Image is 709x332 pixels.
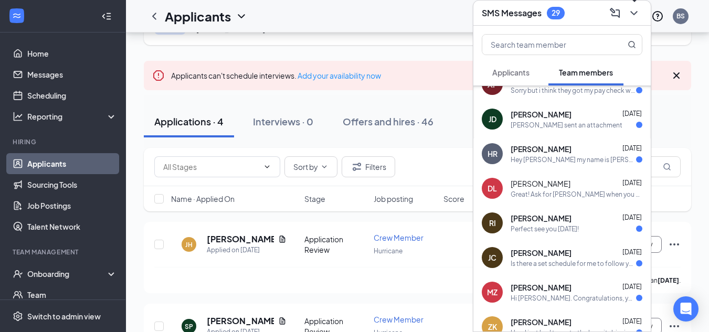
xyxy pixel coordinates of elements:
[443,194,464,204] span: Score
[670,69,683,82] svg: Cross
[511,155,636,164] div: Hey [PERSON_NAME] my name is [PERSON_NAME] and I just joined and I haven't gotten my schedule and...
[511,190,642,199] div: Great! Ask for [PERSON_NAME] when you arrive. We look forward to meeting with you.
[154,115,224,128] div: Applications · 4
[27,269,108,279] div: Onboarding
[304,234,368,255] div: Application Review
[511,144,572,154] span: [PERSON_NAME]
[622,144,642,152] span: [DATE]
[185,322,193,331] div: SP
[27,153,117,174] a: Applicants
[676,12,685,20] div: BS
[489,114,496,124] div: JD
[235,10,248,23] svg: ChevronDown
[511,282,572,293] span: [PERSON_NAME]
[492,68,530,77] span: Applicants
[488,252,496,263] div: JC
[165,7,231,25] h1: Applicants
[171,71,381,80] span: Applicants can't schedule interviews.
[27,111,118,122] div: Reporting
[298,71,381,80] a: Add your availability now
[622,110,642,117] span: [DATE]
[12,10,22,21] svg: WorkstreamLogo
[253,115,313,128] div: Interviews · 0
[559,68,613,77] span: Team members
[487,287,498,297] div: MZ
[27,64,117,85] a: Messages
[27,284,117,305] a: Team
[622,213,642,221] span: [DATE]
[13,269,23,279] svg: UserCheck
[101,11,112,22] svg: Collapse
[284,156,337,177] button: Sort byChevronDown
[374,194,413,204] span: Job posting
[511,86,636,95] div: Sorry but i think they got my pay check worng it says i only got 50 when ik i was in more then that
[488,322,497,332] div: ZK
[27,85,117,106] a: Scheduling
[152,69,165,82] svg: Error
[374,315,424,324] span: Crew Member
[27,216,117,237] a: Talent Network
[13,248,115,256] div: Team Management
[185,240,193,249] div: JH
[27,174,117,195] a: Sourcing Tools
[622,283,642,291] span: [DATE]
[668,238,681,251] svg: Ellipses
[609,7,621,19] svg: ComposeMessage
[488,183,497,194] div: DL
[342,156,395,177] button: Filter Filters
[663,163,671,171] svg: MagnifyingGlass
[658,276,679,284] b: [DATE]
[511,294,636,303] div: Hi [PERSON_NAME]. Congratulations, your meeting with Little Caesars for Crew Member at [GEOGRAPHI...
[511,317,572,327] span: [PERSON_NAME]
[148,10,161,23] svg: ChevronLeft
[511,259,636,268] div: Is there a set schedule for me to follow yet?
[13,111,23,122] svg: Analysis
[278,317,287,325] svg: Document
[482,7,542,19] h3: SMS Messages
[27,43,117,64] a: Home
[27,195,117,216] a: Job Postings
[278,235,287,243] svg: Document
[482,35,607,55] input: Search team member
[207,315,274,327] h5: [PERSON_NAME]
[374,247,403,255] span: Hurricane
[511,109,572,120] span: [PERSON_NAME]
[27,311,101,322] div: Switch to admin view
[607,5,623,22] button: ComposeMessage
[511,178,570,189] span: [PERSON_NAME]
[163,161,259,173] input: All Stages
[263,163,271,171] svg: ChevronDown
[293,163,318,170] span: Sort by
[622,317,642,325] span: [DATE]
[13,137,115,146] div: Hiring
[651,10,664,23] svg: QuestionInfo
[374,233,424,242] span: Crew Member
[673,296,699,322] div: Open Intercom Messenger
[622,248,642,256] span: [DATE]
[628,40,636,49] svg: MagnifyingGlass
[488,148,498,159] div: HR
[511,224,579,233] div: Perfect see you [DATE]!
[343,115,433,128] div: Offers and hires · 46
[552,8,560,17] div: 29
[207,245,287,255] div: Applied on [DATE]
[489,218,496,228] div: RI
[304,194,325,204] span: Stage
[511,248,572,258] span: [PERSON_NAME]
[511,213,572,223] span: [PERSON_NAME]
[171,194,235,204] span: Name · Applied On
[628,7,640,19] svg: ChevronDown
[351,160,363,173] svg: Filter
[626,5,642,22] button: ChevronDown
[511,121,622,130] div: [PERSON_NAME] sent an attachment
[207,233,274,245] h5: [PERSON_NAME]
[320,163,329,171] svg: ChevronDown
[622,179,642,187] span: [DATE]
[13,311,23,322] svg: Settings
